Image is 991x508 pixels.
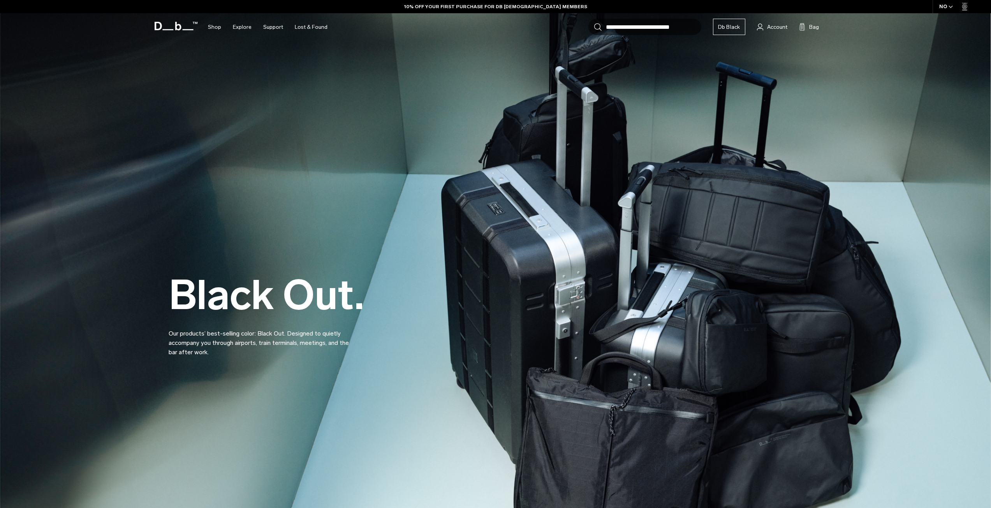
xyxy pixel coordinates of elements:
[263,13,283,41] a: Support
[233,13,252,41] a: Explore
[713,19,745,35] a: Db Black
[208,13,221,41] a: Shop
[202,13,333,41] nav: Main Navigation
[757,22,787,32] a: Account
[767,23,787,31] span: Account
[404,3,587,10] a: 10% OFF YOUR FIRST PURCHASE FOR DB [DEMOGRAPHIC_DATA] MEMBERS
[809,23,819,31] span: Bag
[169,275,364,316] h2: Black Out.
[295,13,327,41] a: Lost & Found
[799,22,819,32] button: Bag
[169,320,356,357] p: Our products’ best-selling color: Black Out. Designed to quietly accompany you through airports, ...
